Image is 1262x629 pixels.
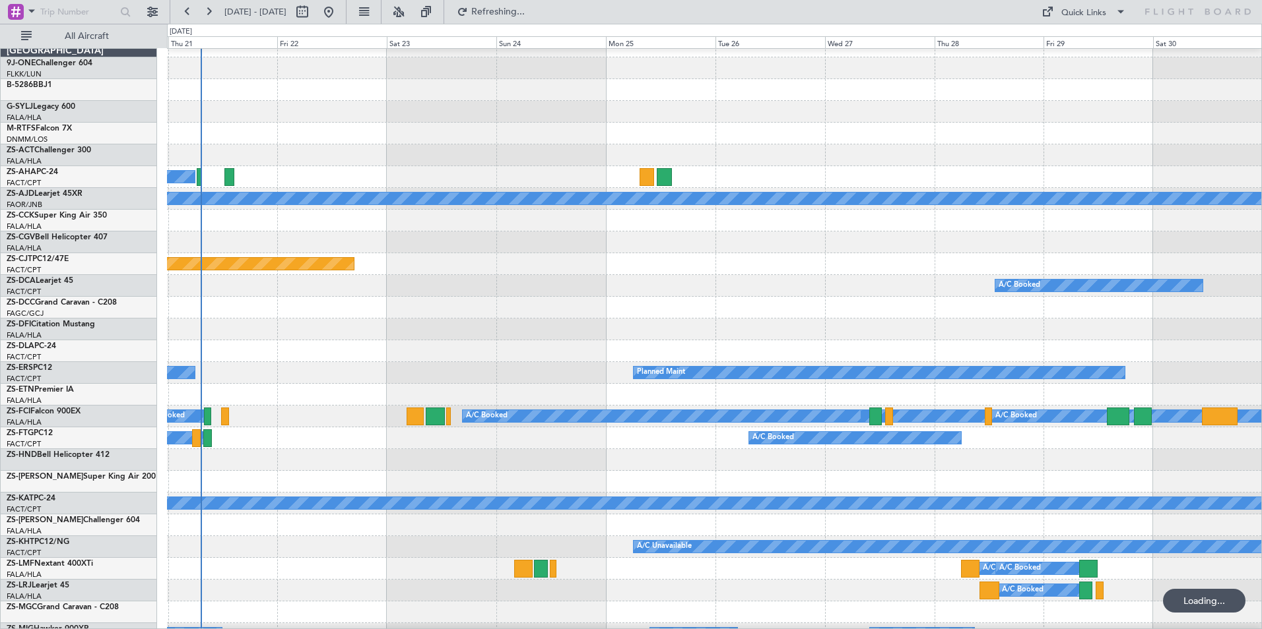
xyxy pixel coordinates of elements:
span: ZS-KAT [7,494,34,502]
a: ZS-ACTChallenger 300 [7,146,91,154]
div: A/C Booked [466,406,508,426]
a: ZS-KHTPC12/NG [7,538,69,546]
a: FACT/CPT [7,439,41,449]
div: Sun 24 [496,36,606,48]
a: FAOR/JNB [7,200,42,210]
a: ZS-ETNPremier IA [7,386,74,394]
div: A/C Unavailable [637,537,692,556]
div: A/C Booked [1002,580,1044,600]
div: Thu 21 [168,36,278,48]
span: 9J-ONE [7,59,36,67]
div: Fri 29 [1044,36,1153,48]
div: A/C Booked [983,558,1024,578]
span: ZS-CJT [7,255,32,263]
div: Loading... [1163,589,1245,613]
span: G-SYLJ [7,103,33,111]
span: ZS-DFI [7,320,31,328]
span: ZS-FCI [7,407,30,415]
a: ZS-AJDLearjet 45XR [7,190,83,198]
span: ZS-KHT [7,538,34,546]
span: ZS-ETN [7,386,34,394]
span: All Aircraft [34,32,139,41]
a: FACT/CPT [7,287,41,297]
a: ZS-DCALearjet 45 [7,277,73,285]
div: Mon 25 [606,36,715,48]
button: Refreshing... [451,1,530,22]
a: ZS-[PERSON_NAME]Super King Air 200 [7,473,156,481]
a: ZS-AHAPC-24 [7,168,58,176]
div: Sat 23 [387,36,496,48]
a: ZS-KATPC-24 [7,494,55,502]
a: FACT/CPT [7,178,41,188]
span: ZS-LRJ [7,582,32,589]
a: FALA/HLA [7,570,42,580]
span: ZS-AHA [7,168,36,176]
input: Trip Number [40,2,116,22]
a: FALA/HLA [7,222,42,231]
a: ZS-HNDBell Helicopter 412 [7,451,110,459]
a: FAGC/GCJ [7,309,44,318]
span: ZS-DCC [7,299,35,307]
span: ZS-ERS [7,364,33,372]
div: A/C Booked [999,558,1041,578]
a: FALA/HLA [7,591,42,601]
a: FACT/CPT [7,265,41,275]
a: FALA/HLA [7,330,42,340]
a: B-5286BBJ1 [7,81,52,89]
a: FALA/HLA [7,156,42,166]
span: B-5286 [7,81,33,89]
div: [DATE] [170,26,192,38]
a: FLKK/LUN [7,69,42,79]
div: A/C Booked [999,276,1040,295]
a: FALA/HLA [7,417,42,427]
span: [DATE] - [DATE] [224,6,286,18]
span: ZS-CCK [7,212,34,220]
span: ZS-CGV [7,233,35,241]
div: Fri 22 [277,36,387,48]
a: ZS-CCKSuper King Air 350 [7,212,107,220]
span: ZS-DCA [7,277,36,285]
span: ZS-AJD [7,190,34,198]
a: ZS-DFICitation Mustang [7,320,95,328]
div: A/C Booked [752,428,794,448]
div: Planned Maint [637,363,685,382]
button: Quick Links [1035,1,1133,22]
a: ZS-FCIFalcon 900EX [7,407,81,415]
span: ZS-DLA [7,342,34,350]
a: 9J-ONEChallenger 604 [7,59,92,67]
a: ZS-CGVBell Helicopter 407 [7,233,108,241]
span: ZS-[PERSON_NAME] [7,516,83,524]
span: ZS-HND [7,451,37,459]
span: M-RTFS [7,125,36,133]
div: Quick Links [1061,7,1106,20]
button: All Aircraft [15,26,143,47]
div: Thu 28 [935,36,1044,48]
a: FACT/CPT [7,374,41,384]
a: FALA/HLA [7,396,42,405]
a: FALA/HLA [7,243,42,253]
a: ZS-CJTPC12/47E [7,255,69,263]
a: FACT/CPT [7,504,41,514]
span: ZS-[PERSON_NAME] [7,473,83,481]
span: ZS-FTG [7,429,34,437]
div: Wed 27 [825,36,935,48]
a: ZS-FTGPC12 [7,429,53,437]
a: FALA/HLA [7,526,42,536]
a: FACT/CPT [7,352,41,362]
a: ZS-DLAPC-24 [7,342,56,350]
span: ZS-ACT [7,146,34,154]
a: ZS-[PERSON_NAME]Challenger 604 [7,516,140,524]
a: ZS-DCCGrand Caravan - C208 [7,299,117,307]
a: G-SYLJLegacy 600 [7,103,75,111]
a: ZS-LMFNextant 400XTi [7,560,93,568]
a: FALA/HLA [7,113,42,123]
span: ZS-LMF [7,560,34,568]
a: FACT/CPT [7,548,41,558]
a: DNMM/LOS [7,135,48,144]
div: A/C Booked [995,406,1037,426]
a: ZS-ERSPC12 [7,364,52,372]
a: ZS-LRJLearjet 45 [7,582,69,589]
a: ZS-MGCGrand Caravan - C208 [7,603,119,611]
span: Refreshing... [471,7,526,16]
div: Tue 26 [715,36,825,48]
